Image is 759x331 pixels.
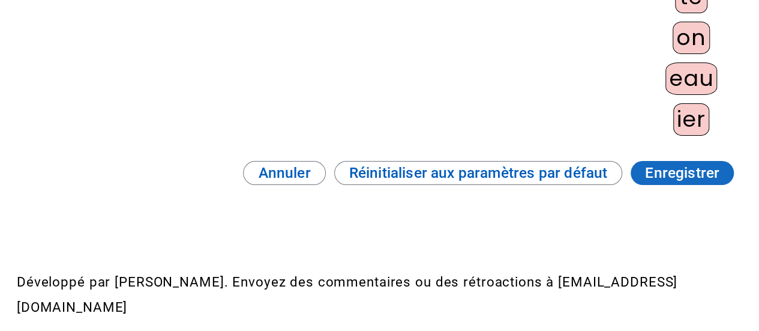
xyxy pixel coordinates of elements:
[349,160,608,186] span: Réinitialiser aux paramètres par défaut
[673,103,709,136] div: ier
[17,269,742,320] p: Développé par [PERSON_NAME]. Envoyez des commentaires ou des rétroactions à [EMAIL_ADDRESS][DOMAI...
[243,161,325,185] button: Annuler
[258,160,310,186] span: Annuler
[673,22,710,54] div: on
[631,161,734,185] button: Enregistrer
[665,62,718,95] div: eau
[334,161,623,185] button: Réinitialiser aux paramètres par défaut
[645,160,719,186] span: Enregistrer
